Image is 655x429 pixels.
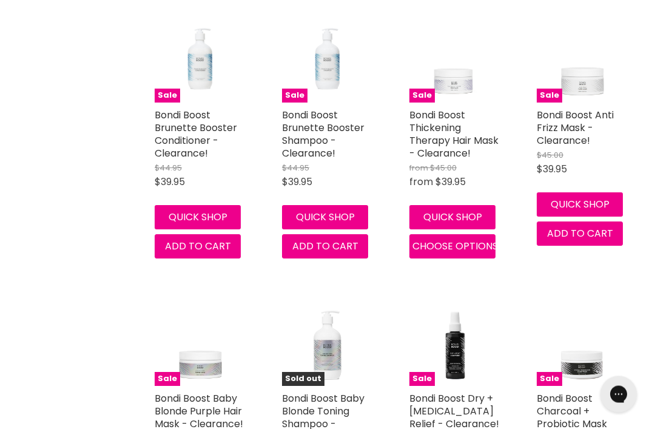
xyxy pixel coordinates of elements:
span: Sold out [282,373,324,387]
img: Bondi Boost Brunette Booster Conditioner - Clearance! [164,12,237,103]
a: Bondi Boost Brunette Booster Conditioner - Clearance!Sale [155,12,246,103]
span: Add to cart [547,227,613,241]
span: Sale [282,89,307,103]
span: Sale [155,89,180,103]
button: Add to cart [155,235,241,259]
span: $39.95 [155,175,185,189]
span: Sale [537,373,562,387]
a: Bondi Boost Anti Frizz Mask - Clearance! [537,109,614,148]
span: $39.95 [282,175,312,189]
img: Bondi Boost Dry + Itchy Scalp Relief - Clearance! [409,296,500,387]
a: Bondi Boost Brunette Booster Conditioner - Clearance! [155,109,237,161]
span: Sale [409,373,435,387]
button: Choose options [409,235,495,259]
span: Choose options [412,240,498,254]
img: Bondi Boost Anti Frizz Mask - Clearance! [537,12,628,103]
a: Bondi Boost Baby Blonde Purple Hair Mask - Clearance!Sale [155,296,246,387]
a: Bondi Boost Baby Blonde Toning Shampoo - Clearance!Sold out [282,296,373,387]
a: Bondi Boost Dry + Itchy Scalp Relief - Clearance!Sale [409,296,500,387]
button: Quick shop [537,193,623,217]
iframe: Gorgias live chat messenger [594,372,643,417]
img: Bondi Boost Brunette Booster Shampoo - Clearance! [291,12,364,103]
button: Add to cart [282,235,368,259]
span: $45.00 [537,150,563,161]
span: Add to cart [165,240,231,254]
span: $39.95 [537,163,567,177]
span: $44.95 [282,163,309,174]
span: Sale [409,89,435,103]
button: Quick shop [155,206,241,230]
img: Bondi Boost Baby Blonde Purple Hair Mask - Clearance! [155,296,246,387]
span: Sale [537,89,562,103]
img: Bondi Boost Baby Blonde Toning Shampoo - Clearance! [282,296,373,387]
a: Bondi Boost Brunette Booster Shampoo - Clearance!Sale [282,12,373,103]
a: Bondi Boost Thickening Therapy Hair Mask - Clearance!Sale [409,12,500,103]
span: from [409,175,433,189]
span: $45.00 [430,163,457,174]
a: Bondi Boost Brunette Booster Shampoo - Clearance! [282,109,364,161]
button: Quick shop [282,206,368,230]
a: Bondi Boost Charcoal + Probiotic Mask Scalp Wash - Clearance!Sale [537,296,628,387]
img: Bondi Boost Charcoal + Probiotic Mask Scalp Wash - Clearance! [537,296,628,387]
a: Bondi Boost Anti Frizz Mask - Clearance!Sale [537,12,628,103]
span: Add to cart [292,240,358,254]
span: from [409,163,428,174]
button: Quick shop [409,206,495,230]
span: $44.95 [155,163,182,174]
span: Sale [155,373,180,387]
a: Bondi Boost Thickening Therapy Hair Mask - Clearance! [409,109,499,161]
span: $39.95 [435,175,466,189]
button: Add to cart [537,222,623,246]
img: Bondi Boost Thickening Therapy Hair Mask - Clearance! [409,12,500,103]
